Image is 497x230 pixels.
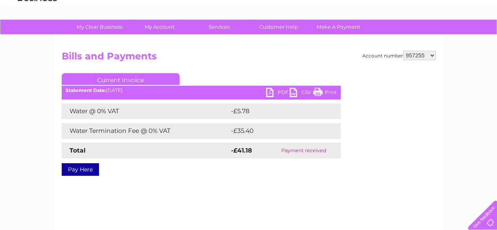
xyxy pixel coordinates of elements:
a: Make A Payment [306,20,371,34]
td: -£35.40 [229,123,326,139]
a: Blog [429,33,440,39]
a: 0333 014 3131 [349,4,403,14]
a: Print [313,88,337,99]
b: Statement Date: [66,87,106,93]
a: Pay Here [62,163,99,176]
a: PDF [266,88,290,99]
img: logo.png [17,20,57,44]
td: Water Termination Fee @ 0% VAT [62,123,229,139]
a: Customer Help [246,20,311,34]
td: Water @ 0% VAT [62,103,229,119]
a: My Account [127,20,192,34]
a: Water [359,33,374,39]
td: Payment received [266,143,340,158]
strong: Total [70,147,86,154]
a: CSV [290,88,313,99]
strong: -£41.18 [231,147,252,154]
a: Log out [471,33,490,39]
a: Contact [445,33,464,39]
div: [DATE] [62,88,341,93]
a: Energy [378,33,396,39]
div: Account number [362,51,436,60]
td: -£5.78 [229,103,324,119]
h2: Bills and Payments [62,51,436,66]
a: Telecoms [400,33,424,39]
a: Services [187,20,251,34]
a: My Clear Business [67,20,132,34]
a: Current Invoice [62,73,180,85]
div: Clear Business is a trading name of Verastar Limited (registered in [GEOGRAPHIC_DATA] No. 3667643... [63,4,435,38]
